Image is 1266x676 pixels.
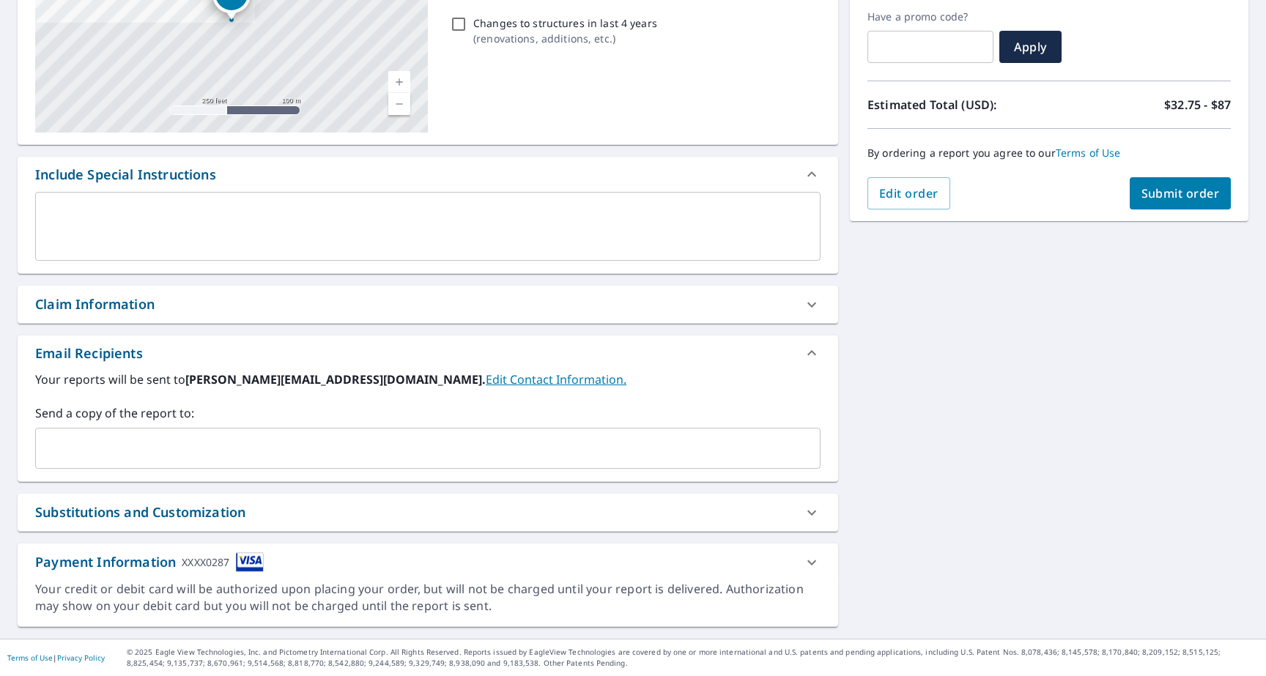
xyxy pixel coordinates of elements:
div: Email Recipients [35,343,143,363]
b: [PERSON_NAME][EMAIL_ADDRESS][DOMAIN_NAME]. [185,371,486,387]
div: Your credit or debit card will be authorized upon placing your order, but will not be charged unt... [35,581,821,614]
p: © 2025 Eagle View Technologies, Inc. and Pictometry International Corp. All Rights Reserved. Repo... [127,647,1259,669]
div: Claim Information [18,286,838,323]
a: Terms of Use [1056,146,1121,160]
div: Substitutions and Customization [35,502,245,522]
p: | [7,653,105,662]
button: Edit order [867,177,950,209]
p: $32.75 - $87 [1164,96,1231,114]
a: Current Level 17, Zoom Out [388,93,410,115]
p: Changes to structures in last 4 years [473,15,657,31]
div: XXXX0287 [182,552,229,572]
span: Edit order [879,185,939,201]
a: Terms of Use [7,653,53,663]
a: EditContactInfo [486,371,626,387]
label: Send a copy of the report to: [35,404,821,422]
p: By ordering a report you agree to our [867,146,1231,160]
span: Apply [1011,39,1050,55]
p: Estimated Total (USD): [867,96,1049,114]
img: cardImage [236,552,264,572]
p: ( renovations, additions, etc. ) [473,31,657,46]
button: Submit order [1130,177,1232,209]
div: Include Special Instructions [18,157,838,192]
div: Substitutions and Customization [18,494,838,531]
div: Payment InformationXXXX0287cardImage [18,543,838,581]
label: Have a promo code? [867,10,993,23]
span: Submit order [1141,185,1220,201]
div: Payment Information [35,552,264,572]
div: Include Special Instructions [35,165,216,185]
div: Claim Information [35,294,155,314]
div: Email Recipients [18,335,838,371]
button: Apply [999,31,1062,63]
a: Privacy Policy [57,653,105,663]
a: Current Level 17, Zoom In [388,71,410,93]
label: Your reports will be sent to [35,371,821,388]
